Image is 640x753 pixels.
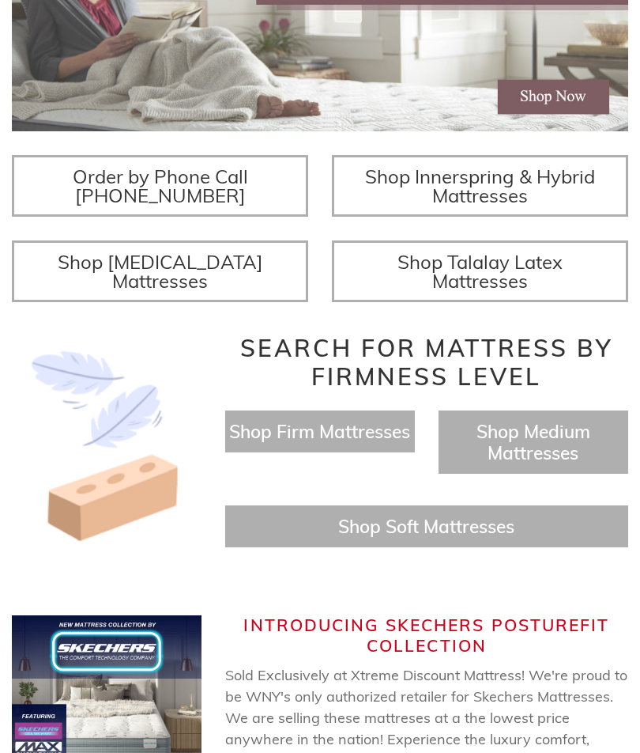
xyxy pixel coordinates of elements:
[12,240,308,302] a: Shop [MEDICAL_DATA] Mattresses
[12,155,308,217] a: Order by Phone Call [PHONE_NUMBER]
[12,334,201,561] img: Image-of-brick- and-feather-representing-firm-and-soft-feel
[240,333,613,392] span: Search for Mattress by Firmness Level
[243,615,609,655] span: Introducing Skechers Posturefit Collection
[338,515,514,538] a: Shop Soft Mattresses
[397,250,563,293] span: Shop Talalay Latex Mattresses
[229,420,410,443] a: Shop Firm Mattresses
[365,165,595,207] span: Shop Innerspring & Hybrid Mattresses
[332,155,628,217] a: Shop Innerspring & Hybrid Mattresses
[476,420,590,464] a: Shop Medium Mattresses
[73,165,248,207] span: Order by Phone Call [PHONE_NUMBER]
[332,240,628,302] a: Shop Talalay Latex Mattresses
[58,250,263,293] span: Shop [MEDICAL_DATA] Mattresses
